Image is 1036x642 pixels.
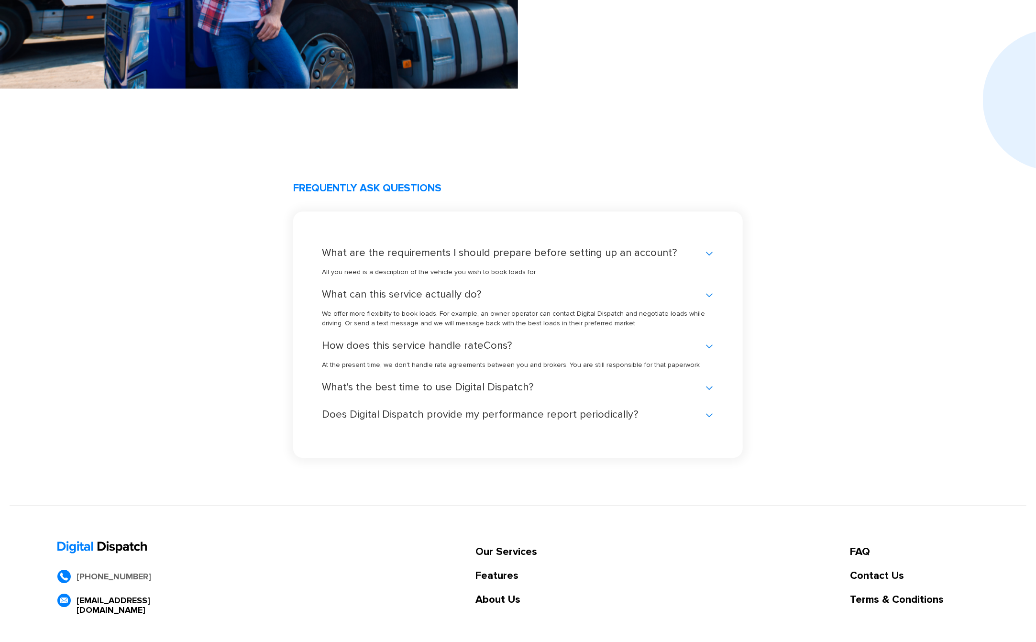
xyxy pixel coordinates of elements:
a: [EMAIL_ADDRESS][DOMAIN_NAME] [57,596,163,615]
a: Terms & Conditions [850,595,979,605]
p: At the present time, we don't handle rate agreements between you and brokers. You are still respo... [322,360,714,370]
p: All you need is a description of the vehicle you wish to book loads for [322,267,714,277]
a: Features [475,571,537,581]
a: About Us [475,595,537,605]
div: What are the requirements I should prepare before setting up an account? [322,248,714,258]
a: FAQ [850,547,979,557]
div: What's the best time to use Digital Dispatch? [322,383,714,392]
a: Our Services [475,547,537,557]
div: Does Digital Dispatch provide my performance report periodically? [322,410,714,420]
p: We offer more flexibilty to book loads. For example, an owner operator can contact Digital Dispat... [322,309,714,328]
div: How does this service handle rateCons? [322,341,714,351]
div: What can this service actually do? [322,290,714,299]
a: [PHONE_NUMBER] [57,572,163,581]
h2: FREQUENTLY ASK QUESTIONS [293,180,743,197]
a: Contact Us [850,571,979,581]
